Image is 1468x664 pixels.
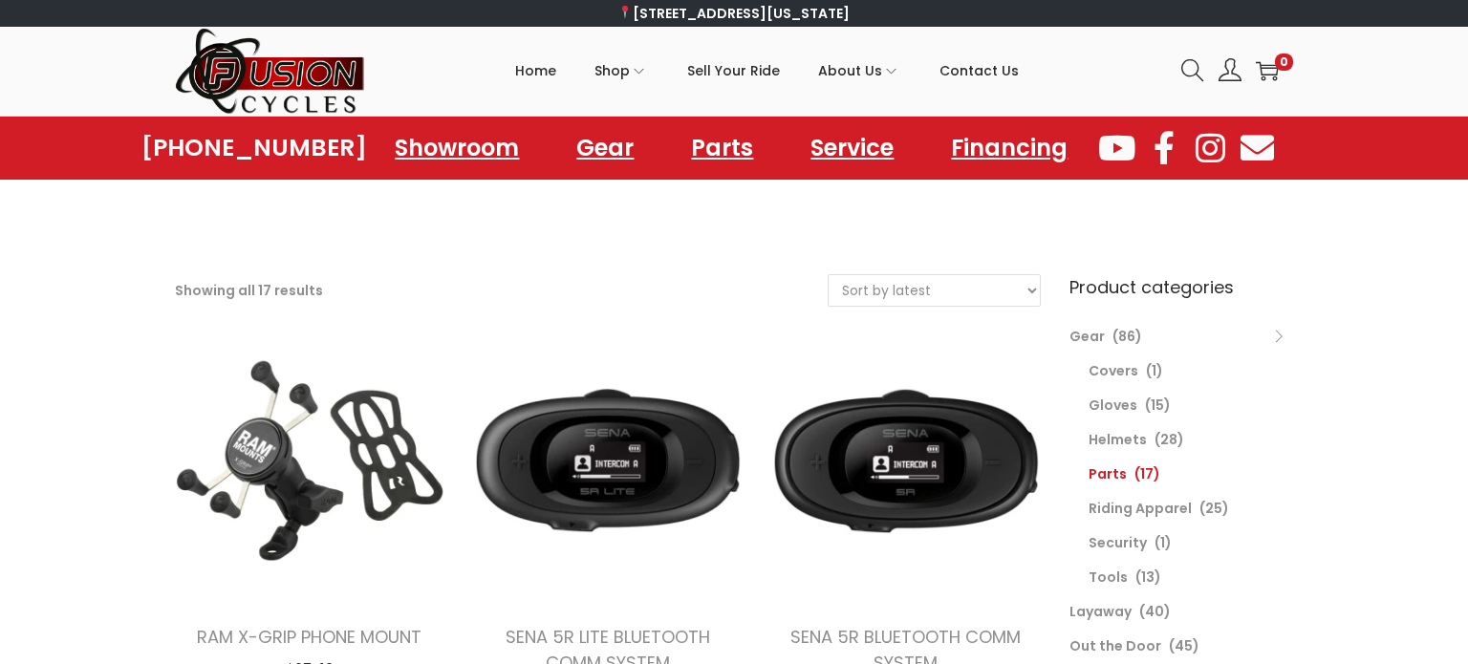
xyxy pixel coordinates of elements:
h6: Product categories [1069,274,1293,300]
img: 📍 [618,6,632,19]
span: Home [515,47,556,95]
a: [PHONE_NUMBER] [141,135,367,161]
a: Sell Your Ride [687,28,780,114]
a: Gloves [1089,396,1137,415]
a: 0 [1256,59,1279,82]
a: Gear [1069,327,1105,346]
span: (86) [1112,327,1142,346]
img: Product image [771,326,1041,595]
a: RAM X-GRIP PHONE MOUNT [197,625,421,649]
img: Woostify retina logo [175,27,366,116]
span: About Us [818,47,882,95]
a: Out the Door [1069,636,1161,655]
span: (15) [1145,396,1171,415]
span: (28) [1155,430,1184,449]
img: Product image [473,326,743,595]
a: Parts [672,126,772,170]
nav: Menu [376,126,1087,170]
span: (1) [1155,533,1172,552]
a: About Us [818,28,901,114]
a: Shop [594,28,649,114]
span: (25) [1199,499,1229,518]
a: Parts [1089,464,1127,483]
a: Home [515,28,556,114]
nav: Primary navigation [366,28,1167,114]
p: Showing all 17 results [175,277,323,304]
a: Helmets [1089,430,1147,449]
img: Product image [175,326,444,595]
span: Shop [594,47,630,95]
span: (45) [1169,636,1199,655]
a: Financing [932,126,1087,170]
a: Covers [1089,361,1138,380]
a: Contact Us [939,28,1019,114]
a: Gear [557,126,653,170]
span: Contact Us [939,47,1019,95]
a: Tools [1089,568,1128,587]
span: Sell Your Ride [687,47,780,95]
span: (13) [1135,568,1161,587]
a: Security [1089,533,1147,552]
span: (1) [1146,361,1163,380]
span: (17) [1134,464,1160,483]
a: Service [791,126,913,170]
select: Shop order [829,275,1040,306]
a: Showroom [376,126,538,170]
a: Riding Apparel [1089,499,1192,518]
a: [STREET_ADDRESS][US_STATE] [618,4,851,23]
a: Layaway [1069,602,1132,621]
span: (40) [1139,602,1171,621]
